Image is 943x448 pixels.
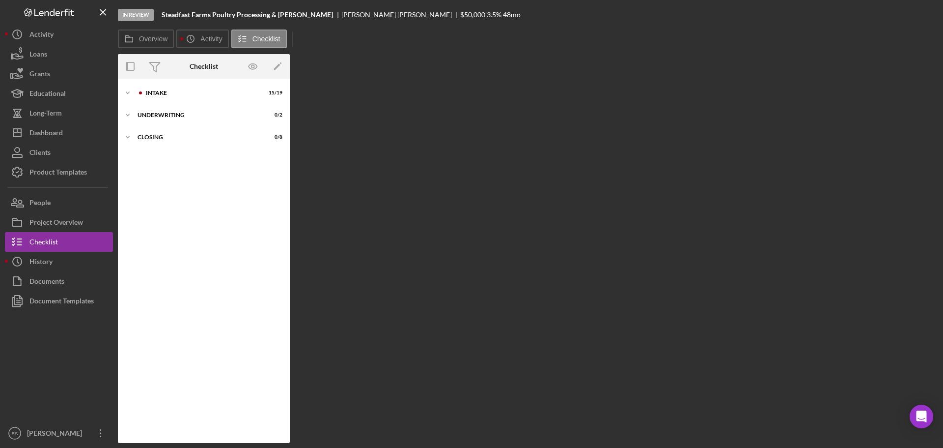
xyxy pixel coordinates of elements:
[12,431,18,436] text: ES
[5,291,113,311] button: Document Templates
[138,134,258,140] div: Closing
[265,134,282,140] div: 0 / 8
[29,103,62,125] div: Long-Term
[29,25,54,47] div: Activity
[29,64,50,86] div: Grants
[5,64,113,84] button: Grants
[341,11,460,19] div: [PERSON_NAME] [PERSON_NAME]
[5,162,113,182] button: Product Templates
[5,123,113,143] button: Dashboard
[231,30,287,48] button: Checklist
[487,11,501,19] div: 3.5 %
[29,291,94,313] div: Document Templates
[139,35,167,43] label: Overview
[176,30,228,48] button: Activity
[5,44,113,64] button: Loans
[5,252,113,271] button: History
[460,11,485,19] div: $50,000
[29,193,51,215] div: People
[265,112,282,118] div: 0 / 2
[503,11,521,19] div: 48 mo
[29,123,63,145] div: Dashboard
[29,271,64,294] div: Documents
[138,112,258,118] div: Underwriting
[5,271,113,291] button: Documents
[200,35,222,43] label: Activity
[29,252,53,274] div: History
[5,193,113,212] button: People
[29,212,83,235] div: Project Overview
[29,44,47,66] div: Loans
[29,143,51,165] div: Clients
[118,30,174,48] button: Overview
[146,90,258,96] div: Intake
[5,423,113,443] button: ES[PERSON_NAME]
[29,162,87,184] div: Product Templates
[910,405,933,428] div: Open Intercom Messenger
[265,90,282,96] div: 15 / 19
[5,143,113,162] button: Clients
[5,84,113,103] button: Educational
[25,423,88,446] div: [PERSON_NAME]
[5,25,113,44] button: Activity
[5,212,113,232] button: Project Overview
[162,11,333,19] b: Steadfast Farms Poultry Processing & [PERSON_NAME]
[29,232,58,254] div: Checklist
[190,62,218,70] div: Checklist
[29,84,66,106] div: Educational
[5,103,113,123] button: Long-Term
[118,9,154,21] div: In Review
[252,35,280,43] label: Checklist
[5,232,113,252] button: Checklist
